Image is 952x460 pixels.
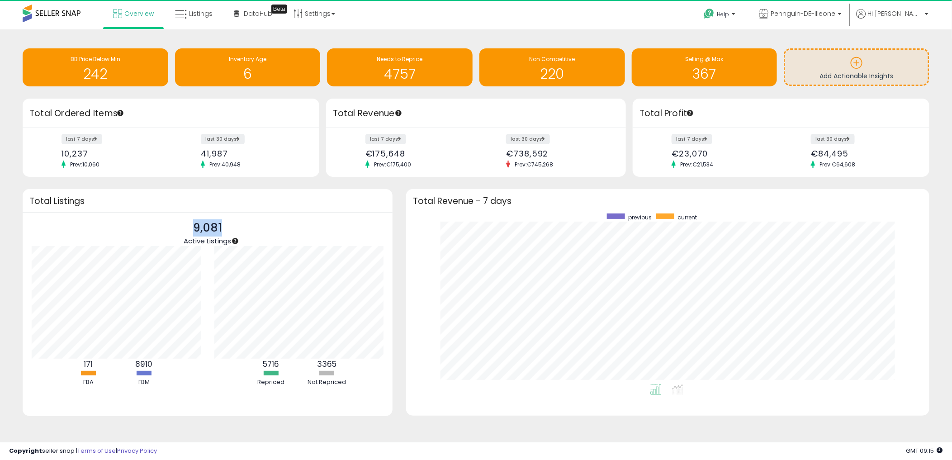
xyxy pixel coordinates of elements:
[117,378,171,387] div: FBM
[820,71,894,81] span: Add Actionable Insights
[672,134,712,144] label: last 7 days
[62,134,102,144] label: last 7 days
[632,48,777,86] a: Selling @ Max 367
[332,66,468,81] h1: 4757
[811,149,914,158] div: €84,495
[677,213,697,221] span: current
[116,109,124,117] div: Tooltip anchor
[676,161,718,168] span: Prev: €21,534
[327,48,473,86] a: Needs to Reprice 4757
[856,9,928,29] a: Hi [PERSON_NAME]
[184,236,231,246] span: Active Listings
[117,446,157,455] a: Privacy Policy
[785,50,928,85] a: Add Actionable Insights
[229,55,266,63] span: Inventory Age
[906,446,943,455] span: 2025-09-8 09:15 GMT
[9,447,157,455] div: seller snap | |
[62,149,164,158] div: 10,237
[506,134,550,144] label: last 30 days
[175,48,321,86] a: Inventory Age 6
[61,378,115,387] div: FBA
[231,237,239,245] div: Tooltip anchor
[703,8,715,19] i: Get Help
[27,66,164,81] h1: 242
[369,161,416,168] span: Prev: €175,400
[696,1,744,29] a: Help
[244,378,298,387] div: Repriced
[506,149,610,158] div: €738,592
[811,134,855,144] label: last 30 days
[205,161,245,168] span: Prev: 40,948
[124,9,154,18] span: Overview
[201,134,245,144] label: last 30 days
[77,446,116,455] a: Terms of Use
[180,66,316,81] h1: 6
[271,5,287,14] div: Tooltip anchor
[686,109,694,117] div: Tooltip anchor
[484,66,620,81] h1: 220
[672,149,774,158] div: €23,070
[184,219,231,237] p: 9,081
[244,9,272,18] span: DataHub
[510,161,558,168] span: Prev: €745,268
[628,213,652,221] span: previous
[365,134,406,144] label: last 7 days
[479,48,625,86] a: Non Competitive 220
[201,149,303,158] div: 41,987
[84,359,93,370] b: 171
[9,446,42,455] strong: Copyright
[639,107,923,120] h3: Total Profit
[815,161,860,168] span: Prev: €64,608
[365,149,469,158] div: €175,648
[413,198,923,204] h3: Total Revenue - 7 days
[23,48,168,86] a: BB Price Below Min 242
[377,55,423,63] span: Needs to Reprice
[685,55,723,63] span: Selling @ Max
[299,378,354,387] div: Not Repriced
[717,10,729,18] span: Help
[135,359,152,370] b: 8910
[333,107,619,120] h3: Total Revenue
[317,359,336,370] b: 3365
[66,161,104,168] span: Prev: 10,060
[636,66,773,81] h1: 367
[868,9,922,18] span: Hi [PERSON_NAME]
[529,55,575,63] span: Non Competitive
[189,9,213,18] span: Listings
[394,109,403,117] div: Tooltip anchor
[71,55,120,63] span: BB Price Below Min
[29,198,386,204] h3: Total Listings
[29,107,313,120] h3: Total Ordered Items
[263,359,279,370] b: 5716
[771,9,835,18] span: Pennguin-DE-Illeone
